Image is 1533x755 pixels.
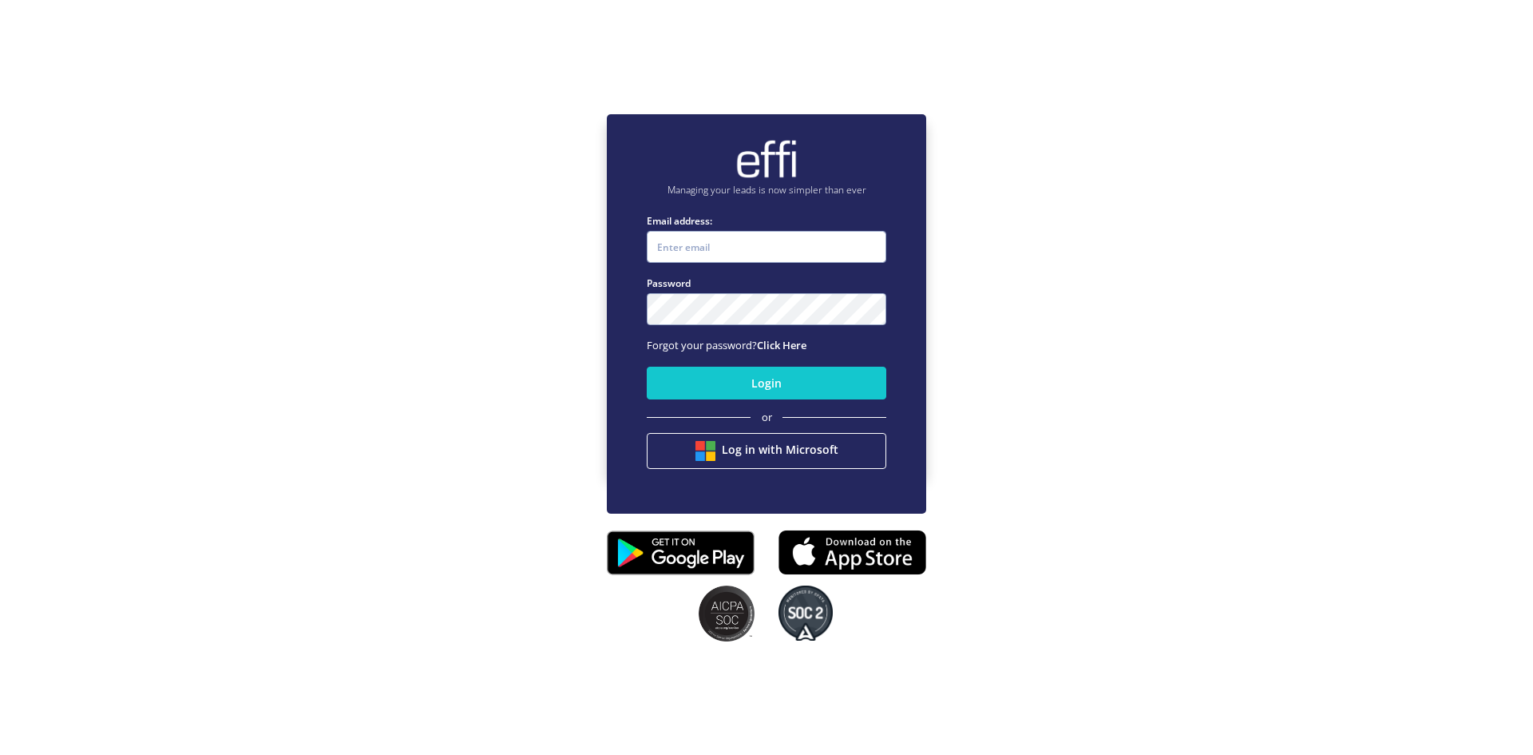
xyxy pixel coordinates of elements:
img: appstore.8725fd3.png [778,525,926,579]
input: Enter email [647,231,886,263]
label: Password [647,276,886,291]
img: playstore.0fabf2e.png [607,520,755,586]
img: SOC2 badges [699,586,755,642]
img: brand-logo.ec75409.png [735,139,798,179]
button: Log in with Microsoft [647,433,886,469]
label: Email address: [647,213,886,228]
p: Managing your leads is now simpler than ever [647,183,886,197]
button: Login [647,367,886,399]
span: Forgot your password? [647,338,806,352]
img: btn google [695,441,715,461]
img: SOC2 badges [778,586,833,642]
span: or [762,410,772,426]
a: Click Here [757,338,806,352]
